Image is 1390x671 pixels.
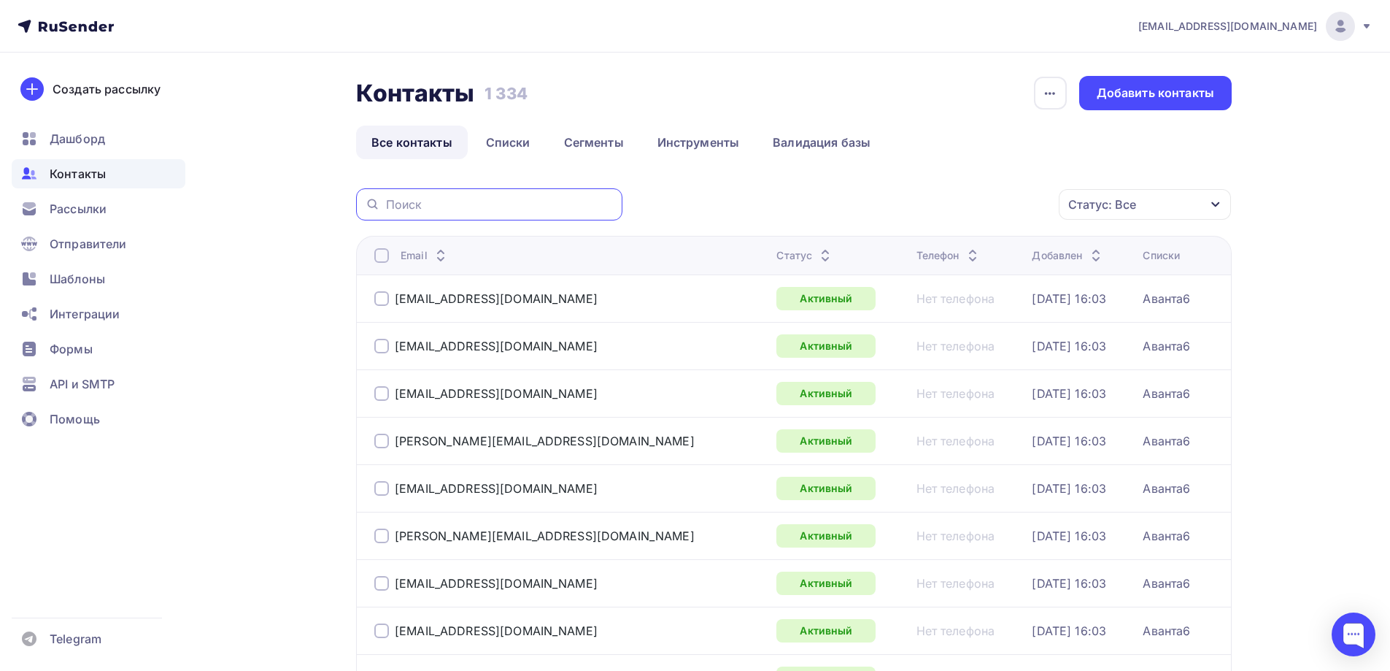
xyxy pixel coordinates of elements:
[642,126,755,159] a: Инструменты
[916,291,995,306] a: Нет телефона
[1138,19,1317,34] span: [EMAIL_ADDRESS][DOMAIN_NAME]
[471,126,546,159] a: Списки
[916,576,995,591] a: Нет телефона
[356,126,468,159] a: Все контакты
[776,619,876,643] div: Активный
[50,270,105,288] span: Шаблоны
[50,130,105,147] span: Дашборд
[1032,434,1106,448] a: [DATE] 16:03
[50,630,101,648] span: Telegram
[776,334,876,358] a: Активный
[1143,248,1180,263] div: Списки
[12,264,185,294] a: Шаблоны
[916,434,995,448] a: Нет телефона
[776,382,876,405] a: Активный
[53,80,161,98] div: Создать рассылку
[12,159,185,188] a: Контакты
[916,481,995,496] div: Нет телефона
[776,477,876,500] a: Активный
[916,339,995,353] a: Нет телефона
[916,248,981,263] div: Телефон
[1143,434,1190,448] a: Аванта6
[916,386,995,401] a: Нет телефона
[50,165,106,183] span: Контакты
[1032,339,1106,353] a: [DATE] 16:03
[1143,624,1190,638] div: Аванта6
[12,334,185,364] a: Формы
[395,434,695,448] a: [PERSON_NAME][EMAIL_ADDRESS][DOMAIN_NAME]
[50,305,120,323] span: Интеграции
[395,576,598,591] a: [EMAIL_ADDRESS][DOMAIN_NAME]
[776,287,876,310] a: Активный
[1143,339,1190,353] div: Аванта6
[757,126,886,159] a: Валидация базы
[356,79,474,108] h2: Контакты
[1058,188,1232,221] button: Статус: Все
[1143,529,1190,543] a: Аванта6
[1032,576,1106,591] a: [DATE] 16:03
[395,624,598,638] a: [EMAIL_ADDRESS][DOMAIN_NAME]
[1032,291,1106,306] a: [DATE] 16:03
[776,524,876,548] a: Активный
[1143,291,1190,306] a: Аванта6
[776,429,876,453] div: Активный
[916,624,995,638] a: Нет телефона
[395,386,598,401] a: [EMAIL_ADDRESS][DOMAIN_NAME]
[916,529,995,543] div: Нет телефона
[776,572,876,595] a: Активный
[1032,529,1106,543] a: [DATE] 16:03
[395,481,598,496] a: [EMAIL_ADDRESS][DOMAIN_NAME]
[50,410,100,428] span: Помощь
[50,200,107,218] span: Рассылки
[1143,576,1190,591] a: Аванта6
[395,339,598,353] div: [EMAIL_ADDRESS][DOMAIN_NAME]
[12,229,185,258] a: Отправители
[1032,248,1104,263] div: Добавлен
[1143,481,1190,496] a: Аванта6
[1032,481,1106,496] a: [DATE] 16:03
[395,529,695,543] a: [PERSON_NAME][EMAIL_ADDRESS][DOMAIN_NAME]
[50,340,93,358] span: Формы
[1068,196,1136,213] div: Статус: Все
[1032,386,1106,401] a: [DATE] 16:03
[549,126,639,159] a: Сегменты
[776,248,834,263] div: Статус
[50,235,127,253] span: Отправители
[395,291,598,306] a: [EMAIL_ADDRESS][DOMAIN_NAME]
[1143,386,1190,401] div: Аванта6
[1138,12,1372,41] a: [EMAIL_ADDRESS][DOMAIN_NAME]
[386,196,614,212] input: Поиск
[50,375,115,393] span: API и SMTP
[12,124,185,153] a: Дашборд
[1032,624,1106,638] a: [DATE] 16:03
[484,83,528,104] h3: 1 334
[1097,85,1214,101] div: Добавить контакты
